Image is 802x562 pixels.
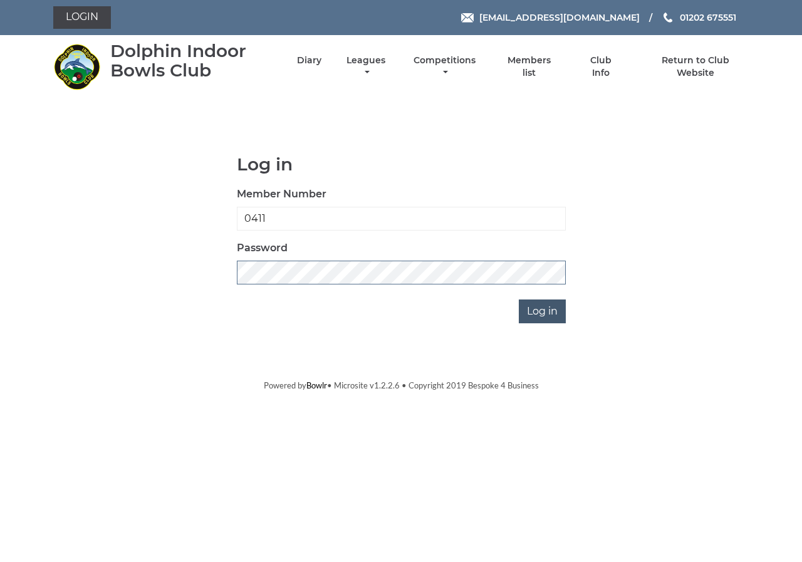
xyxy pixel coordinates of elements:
[53,6,111,29] a: Login
[479,12,640,23] span: [EMAIL_ADDRESS][DOMAIN_NAME]
[410,55,479,79] a: Competitions
[519,299,566,323] input: Log in
[664,13,672,23] img: Phone us
[264,380,539,390] span: Powered by • Microsite v1.2.2.6 • Copyright 2019 Bespoke 4 Business
[237,187,326,202] label: Member Number
[461,11,640,24] a: Email [EMAIL_ADDRESS][DOMAIN_NAME]
[53,43,100,90] img: Dolphin Indoor Bowls Club
[662,11,736,24] a: Phone us 01202 675551
[461,13,474,23] img: Email
[580,55,621,79] a: Club Info
[237,241,288,256] label: Password
[680,12,736,23] span: 01202 675551
[237,155,566,174] h1: Log in
[501,55,558,79] a: Members list
[297,55,321,66] a: Diary
[306,380,327,390] a: Bowlr
[343,55,388,79] a: Leagues
[110,41,275,80] div: Dolphin Indoor Bowls Club
[643,55,749,79] a: Return to Club Website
